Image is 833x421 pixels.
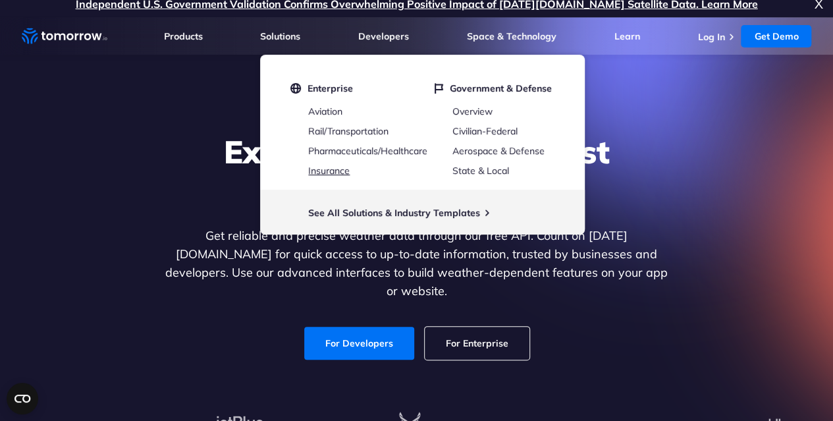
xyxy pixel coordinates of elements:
img: flag.svg [435,82,443,94]
span: Government & Defense [450,82,552,94]
a: Learn [614,30,640,42]
a: See All Solutions & Industry Templates [308,207,480,219]
a: For Enterprise [425,327,529,360]
a: Developers [358,30,409,42]
button: Open CMP widget [7,383,38,414]
a: Aviation [308,105,342,117]
a: Solutions [260,30,300,42]
a: Overview [452,105,493,117]
a: Home link [22,26,107,46]
a: Pharmaceuticals/Healthcare [308,145,427,157]
a: Aerospace & Defense [452,145,545,157]
a: Rail/Transportation [308,125,389,137]
a: For Developers [304,327,414,360]
a: State & Local [452,165,509,177]
a: Get Demo [741,25,811,47]
span: Enterprise [308,82,353,94]
h1: Explore the World’s Best Weather API [163,132,671,211]
img: globe.svg [290,82,301,94]
a: Insurance [308,165,350,177]
a: Civilian-Federal [452,125,518,137]
a: Log In [697,31,724,43]
p: Get reliable and precise weather data through our free API. Count on [DATE][DOMAIN_NAME] for quic... [163,227,671,300]
a: Products [164,30,203,42]
a: Space & Technology [467,30,556,42]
